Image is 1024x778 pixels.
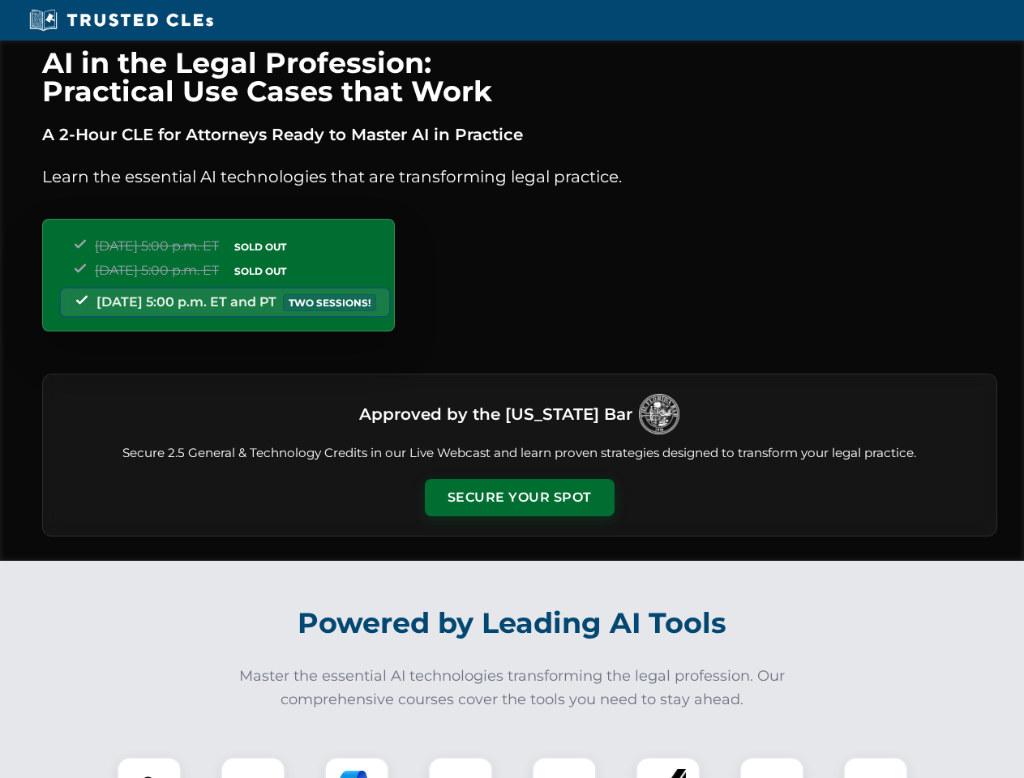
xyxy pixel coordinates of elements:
p: Learn the essential AI technologies that are transforming legal practice. [42,164,997,190]
span: [DATE] 5:00 p.m. ET [95,263,219,278]
span: [DATE] 5:00 p.m. ET [95,238,219,254]
p: Master the essential AI technologies transforming the legal profession. Our comprehensive courses... [229,665,796,712]
button: Secure Your Spot [425,479,615,516]
span: SOLD OUT [229,238,292,255]
p: A 2-Hour CLE for Attorneys Ready to Master AI in Practice [42,122,997,147]
img: Trusted CLEs [24,8,218,32]
h3: Approved by the [US_STATE] Bar [359,400,632,429]
span: SOLD OUT [229,263,292,280]
h1: AI in the Legal Profession: Practical Use Cases that Work [42,49,997,105]
img: Logo [639,394,679,434]
h2: Powered by Leading AI Tools [63,595,962,652]
p: Secure 2.5 General & Technology Credits in our Live Webcast and learn proven strategies designed ... [62,444,977,463]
